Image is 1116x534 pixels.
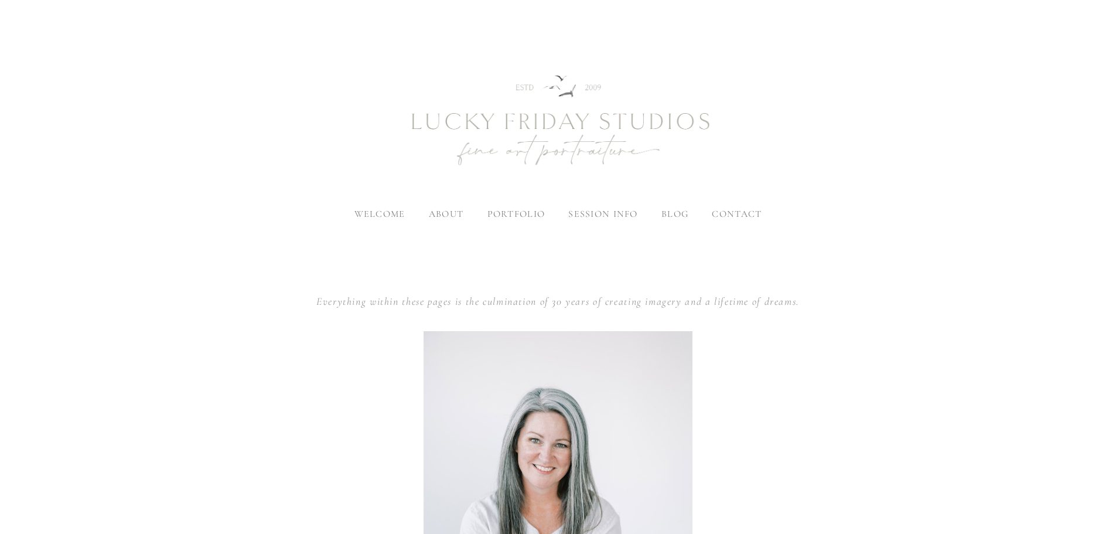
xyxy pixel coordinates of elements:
[354,208,405,220] a: welcome
[487,208,545,220] label: portfolio
[661,208,688,220] a: blog
[429,208,463,220] label: about
[316,295,800,308] em: Everything within these pages is the culmination of 30 years of creating imagery and a lifetime o...
[712,208,762,220] a: contact
[347,33,769,209] img: Newborn Photography Denver | Lucky Friday Studios
[568,208,637,220] label: session info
